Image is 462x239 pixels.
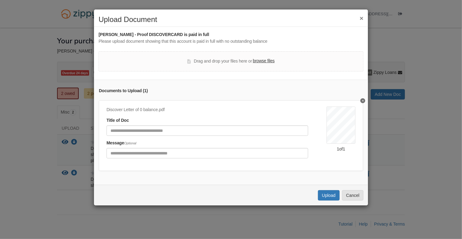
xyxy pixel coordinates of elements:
div: [PERSON_NAME] - Proof DISCOVERCARD is paid in full [99,31,363,38]
span: Optional [124,141,136,145]
button: Delete undefined [360,98,365,103]
div: 1 of 1 [327,146,356,152]
button: × [360,15,363,21]
button: Cancel [342,190,363,201]
div: Discover Letter of 0 balance.pdf [106,107,308,113]
input: Include any comments on this document [106,148,308,158]
label: browse files [253,58,275,64]
div: Documents to Upload ( 1 ) [99,88,363,94]
h2: Upload Document [99,16,363,24]
label: Message [106,140,136,147]
div: Please upload document showing that this account is paid in full with no outstanding balance [99,38,363,45]
input: Document Title [106,125,308,136]
label: Title of Doc [106,117,129,124]
div: Drag and drop your files here or [187,58,275,65]
button: Upload [318,190,339,201]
